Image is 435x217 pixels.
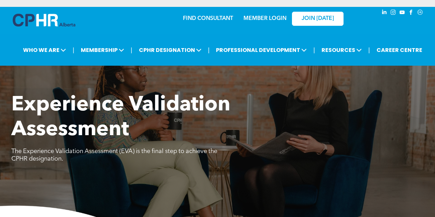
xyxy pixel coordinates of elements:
[381,9,388,18] a: linkedin
[11,95,230,140] span: Experience Validation Assessment
[73,43,74,57] li: |
[137,44,204,56] span: CPHR DESIGNATION
[390,9,397,18] a: instagram
[292,12,344,26] a: JOIN [DATE]
[407,9,415,18] a: facebook
[79,44,126,56] span: MEMBERSHIP
[313,43,315,57] li: |
[131,43,132,57] li: |
[11,148,217,162] span: The Experience Validation Assessment (EVA) is the final step to achieve the CPHR designation.
[243,16,286,21] a: MEMBER LOGIN
[13,14,75,26] img: A blue and white logo for cp alberta
[374,44,424,56] a: CAREER CENTRE
[21,44,68,56] span: WHO WE ARE
[183,16,233,21] a: FIND CONSULTANT
[319,44,364,56] span: RESOURCES
[208,43,210,57] li: |
[302,15,334,22] span: JOIN [DATE]
[399,9,406,18] a: youtube
[214,44,309,56] span: PROFESSIONAL DEVELOPMENT
[416,9,424,18] a: Social network
[368,43,370,57] li: |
